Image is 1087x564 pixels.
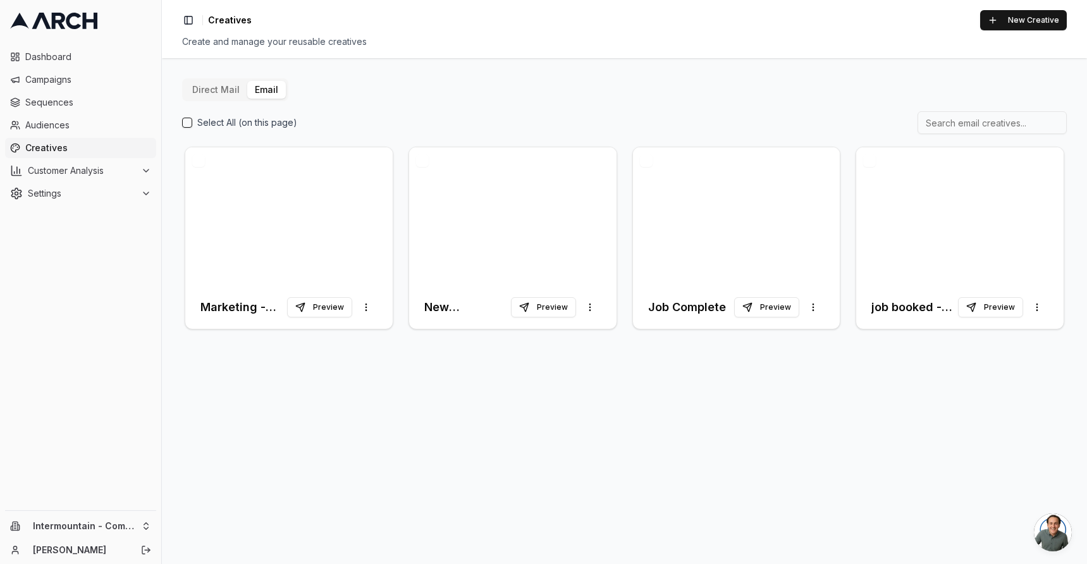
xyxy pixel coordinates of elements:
[208,14,252,27] nav: breadcrumb
[185,81,247,99] button: Direct Mail
[247,81,286,99] button: Email
[424,298,511,316] h3: New Membership
[137,541,155,559] button: Log out
[958,297,1023,317] button: Preview
[208,14,252,27] span: Creatives
[25,73,151,86] span: Campaigns
[734,297,799,317] button: Preview
[1034,513,1072,551] div: Open chat
[5,92,156,113] a: Sequences
[197,116,297,129] label: Select All (on this page)
[28,187,136,200] span: Settings
[5,70,156,90] a: Campaigns
[200,298,287,316] h3: Marketing - Fireplace install + Firepit
[5,115,156,135] a: Audiences
[511,297,576,317] button: Preview
[287,297,352,317] button: Preview
[5,47,156,67] a: Dashboard
[182,35,1067,48] div: Create and manage your reusable creatives
[5,516,156,536] button: Intermountain - Comfort Solutions
[33,520,136,532] span: Intermountain - Comfort Solutions
[28,164,136,177] span: Customer Analysis
[5,183,156,204] button: Settings
[648,298,726,316] h3: Job Complete
[871,298,958,316] h3: job booked - thank you
[25,119,151,132] span: Audiences
[33,544,127,556] a: [PERSON_NAME]
[980,10,1067,30] button: New Creative
[5,138,156,158] a: Creatives
[5,161,156,181] button: Customer Analysis
[25,51,151,63] span: Dashboard
[918,111,1067,134] input: Search email creatives...
[25,142,151,154] span: Creatives
[25,96,151,109] span: Sequences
